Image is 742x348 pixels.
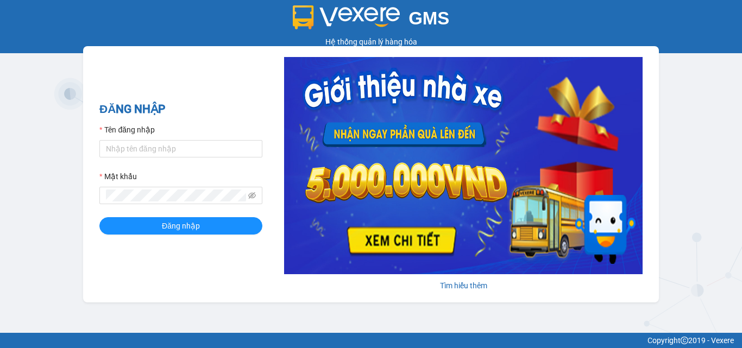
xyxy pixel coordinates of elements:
label: Mật khẩu [99,170,137,182]
span: GMS [408,8,449,28]
div: Hệ thống quản lý hàng hóa [3,36,739,48]
span: Đăng nhập [162,220,200,232]
input: Tên đăng nhập [99,140,262,157]
div: Tìm hiểu thêm [284,280,643,292]
img: logo 2 [293,5,400,29]
input: Mật khẩu [106,189,246,201]
span: eye-invisible [248,192,256,199]
h2: ĐĂNG NHẬP [99,100,262,118]
button: Đăng nhập [99,217,262,235]
label: Tên đăng nhập [99,124,155,136]
a: GMS [293,16,450,25]
img: banner-0 [284,57,643,274]
div: Copyright 2019 - Vexere [8,334,734,346]
span: copyright [681,337,688,344]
